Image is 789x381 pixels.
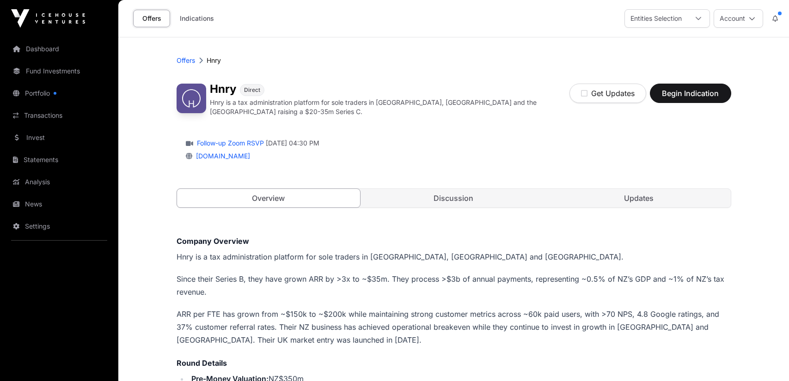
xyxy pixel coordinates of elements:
[192,152,250,160] a: [DOMAIN_NAME]
[7,194,111,214] a: News
[266,139,319,148] span: [DATE] 04:30 PM
[625,10,687,27] div: Entities Selection
[650,93,731,102] a: Begin Indication
[7,150,111,170] a: Statements
[7,127,111,148] a: Invest
[7,172,111,192] a: Analysis
[177,250,731,263] p: Hnry is a tax administration platform for sole traders in [GEOGRAPHIC_DATA], [GEOGRAPHIC_DATA] an...
[210,84,236,96] h1: Hnry
[177,272,731,298] p: Since their Series B, they have grown ARR by >3x to ~$35m. They process >$3b of annual payments, ...
[7,105,111,126] a: Transactions
[210,98,569,116] p: Hnry is a tax administration platform for sole traders in [GEOGRAPHIC_DATA], [GEOGRAPHIC_DATA] an...
[7,39,111,59] a: Dashboard
[177,84,206,113] img: Hnry
[7,61,111,81] a: Fund Investments
[244,86,260,94] span: Direct
[661,88,720,99] span: Begin Indication
[547,189,731,207] a: Updates
[569,84,646,103] button: Get Updates
[174,10,220,27] a: Indications
[650,84,731,103] button: Begin Indication
[11,9,85,28] img: Icehouse Ventures Logo
[177,56,195,65] a: Offers
[177,236,249,246] strong: Company Overview
[133,10,170,27] a: Offers
[177,189,731,207] nav: Tabs
[7,83,111,103] a: Portfolio
[362,189,545,207] a: Discussion
[177,308,731,346] p: ARR per FTE has grown from ~$150k to ~$200k while maintaining strong customer metrics across ~60k...
[177,358,227,368] strong: Round Details
[177,188,361,208] a: Overview
[714,9,763,28] button: Account
[7,216,111,236] a: Settings
[743,337,789,381] iframe: Chat Widget
[195,139,264,148] a: Follow-up Zoom RSVP
[207,56,221,65] p: Hnry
